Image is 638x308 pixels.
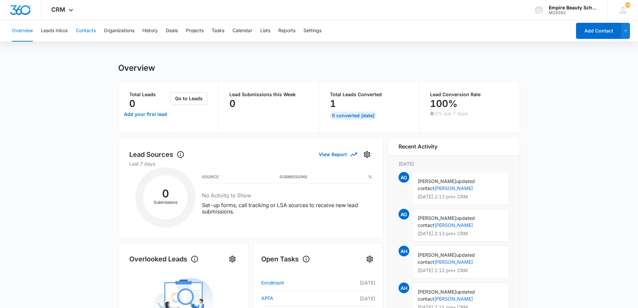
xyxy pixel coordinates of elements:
p: 100% [430,98,457,109]
a: [PERSON_NAME] [434,222,473,228]
div: account id [549,10,598,15]
a: Go to Leads [170,96,208,101]
button: Settings [362,149,372,160]
p: [DATE] 2:13 pm • CRM [418,194,503,199]
button: Organizations [104,20,134,42]
button: Overview [12,20,33,42]
button: Projects [186,20,204,42]
button: Settings [303,20,322,42]
button: Calendar [232,20,252,42]
h3: Submissions [279,175,307,179]
span: CRM [51,6,65,13]
button: Add Contact [576,23,621,39]
p: 0 [229,98,235,109]
p: Last 7 days [129,160,372,167]
p: [DATE] 2:12 pm • CRM [418,268,503,273]
p: 1 [330,98,336,109]
div: notifications count [625,2,630,8]
button: Settings [227,254,238,264]
p: 0% last 7 days [435,111,468,116]
a: [PERSON_NAME] [434,296,473,302]
a: Add your first lead [123,106,169,122]
a: APFA [261,294,344,302]
button: Contacts [76,20,96,42]
h1: Open Tasks [261,254,310,264]
a: Enrollment [261,279,344,287]
h2: 0 [143,189,188,198]
p: 0 [129,98,135,109]
h6: Recent Activity [399,142,437,150]
p: [DATE] [343,279,375,286]
span: AG [399,209,409,220]
button: View Report [319,148,356,160]
div: 0 Converted [DATE] [330,112,376,120]
button: Tasks [212,20,224,42]
button: Leads Inbox [41,20,68,42]
p: Submissions [143,199,188,205]
span: [PERSON_NAME] [418,215,456,221]
button: History [142,20,158,42]
a: [PERSON_NAME] [434,259,473,265]
span: AH [399,246,409,256]
span: AH [399,283,409,293]
span: 209 [625,2,630,8]
p: Total Leads Converted [330,92,409,97]
p: [DATE] [399,160,509,167]
p: Lead Submissions this Week [229,92,308,97]
button: Lists [260,20,270,42]
h1: Lead Sources [129,149,185,160]
p: Total Leads [129,92,169,97]
button: Go to Leads [170,92,208,105]
span: [PERSON_NAME] [418,178,456,184]
h3: No Activity to Show [202,191,372,199]
p: [DATE] 2:13 pm • CRM [418,231,503,236]
p: [DATE] [343,295,375,302]
button: Reports [278,20,295,42]
span: [PERSON_NAME] [418,252,456,258]
h1: Overlooked Leads [129,254,199,264]
button: Settings [364,254,375,264]
button: Deals [166,20,178,42]
h1: Overview [118,63,155,73]
div: account name [549,5,598,10]
h3: % [368,175,372,179]
p: Lead Conversion Rate [430,92,509,97]
p: Set-up forms, call tracking or LSA sources to receive new lead submissions. [202,202,372,215]
span: AG [399,172,409,183]
a: [PERSON_NAME] [434,185,473,191]
h3: Source [202,175,219,179]
span: [PERSON_NAME] [418,289,456,295]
